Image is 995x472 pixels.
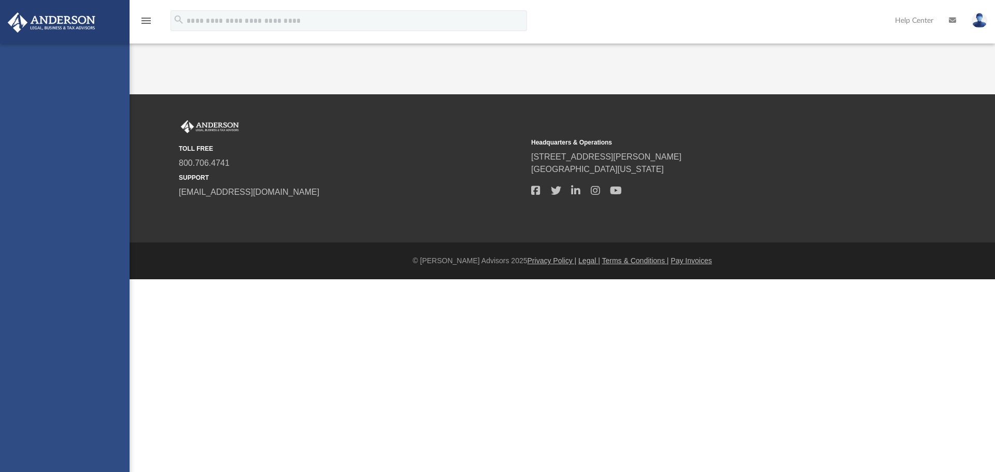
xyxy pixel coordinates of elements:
small: SUPPORT [179,173,524,182]
a: 800.706.4741 [179,159,230,167]
i: search [173,14,184,25]
img: Anderson Advisors Platinum Portal [179,120,241,134]
div: © [PERSON_NAME] Advisors 2025 [130,255,995,266]
img: User Pic [972,13,987,28]
small: Headquarters & Operations [531,138,876,147]
a: [STREET_ADDRESS][PERSON_NAME] [531,152,681,161]
a: Terms & Conditions | [602,256,669,265]
a: Privacy Policy | [528,256,577,265]
small: TOLL FREE [179,144,524,153]
a: [GEOGRAPHIC_DATA][US_STATE] [531,165,664,174]
a: [EMAIL_ADDRESS][DOMAIN_NAME] [179,188,319,196]
i: menu [140,15,152,27]
img: Anderson Advisors Platinum Portal [5,12,98,33]
a: Legal | [578,256,600,265]
a: menu [140,20,152,27]
a: Pay Invoices [671,256,712,265]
